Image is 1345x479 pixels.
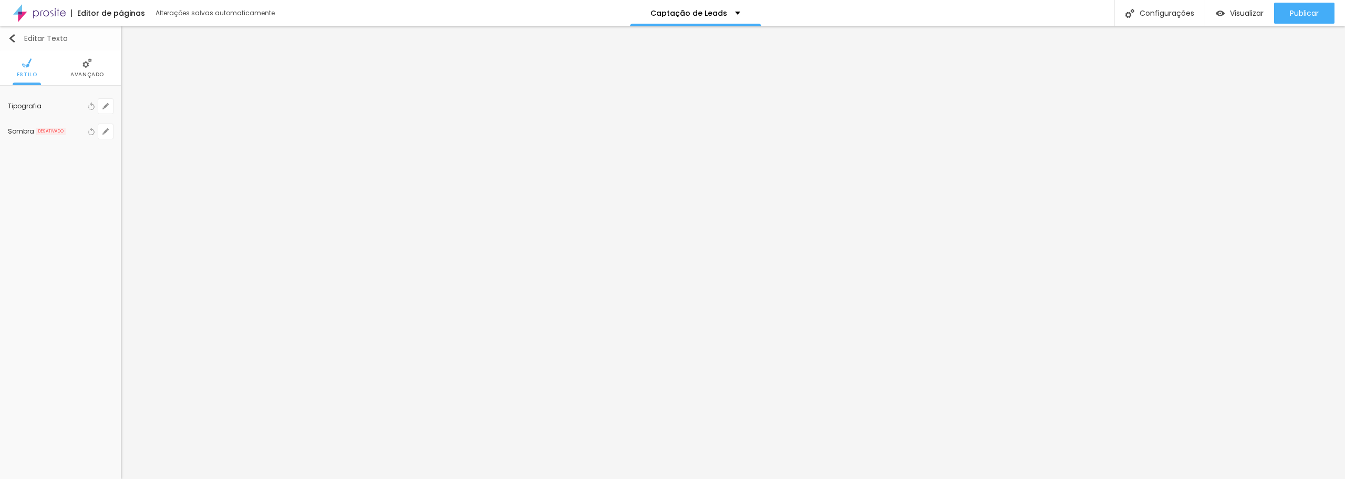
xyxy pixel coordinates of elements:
button: Publicar [1274,3,1334,24]
span: DESATIVADO [36,128,66,135]
div: Editar Texto [8,34,68,43]
div: Alterações salvas automaticamente [156,10,276,16]
span: Avançado [70,72,104,77]
button: Visualizar [1205,3,1274,24]
img: Icone [82,58,92,68]
div: Sombra [8,128,34,135]
div: Editor de páginas [71,9,145,17]
span: Estilo [17,72,37,77]
img: Icone [8,34,16,43]
img: Icone [1125,9,1134,18]
img: Icone [22,58,32,68]
iframe: Editor [121,26,1345,479]
span: Visualizar [1230,9,1264,17]
img: view-1.svg [1216,9,1225,18]
span: Publicar [1290,9,1319,17]
p: Captação de Leads [650,9,727,17]
div: Tipografia [8,103,86,109]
